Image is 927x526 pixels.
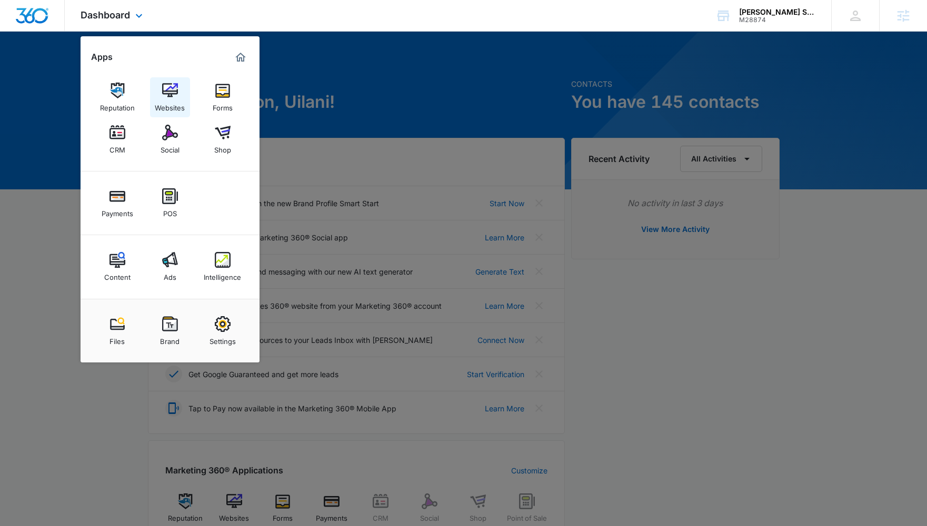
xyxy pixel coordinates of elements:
div: Social [161,140,180,154]
div: Files [109,332,125,346]
a: Brand [150,311,190,351]
div: Forms [213,98,233,112]
div: Brand [160,332,180,346]
div: account name [739,8,816,16]
div: Websites [155,98,185,112]
div: Content [104,268,131,281]
a: Websites [150,77,190,117]
h2: Apps [91,52,113,62]
div: CRM [109,140,125,154]
a: Ads [150,247,190,287]
div: account id [739,16,816,24]
a: Social [150,119,190,159]
div: Reputation [100,98,135,112]
a: Files [97,311,137,351]
a: Intelligence [203,247,243,287]
a: Shop [203,119,243,159]
div: POS [163,204,177,218]
a: CRM [97,119,137,159]
a: Marketing 360® Dashboard [232,49,249,66]
div: Payments [102,204,133,218]
div: Intelligence [204,268,241,281]
a: Payments [97,183,137,223]
div: Shop [214,140,231,154]
a: Content [97,247,137,287]
div: Settings [210,332,236,346]
span: Dashboard [81,9,130,21]
a: Reputation [97,77,137,117]
a: POS [150,183,190,223]
a: Settings [203,311,243,351]
div: Ads [164,268,176,281]
a: Forms [203,77,243,117]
